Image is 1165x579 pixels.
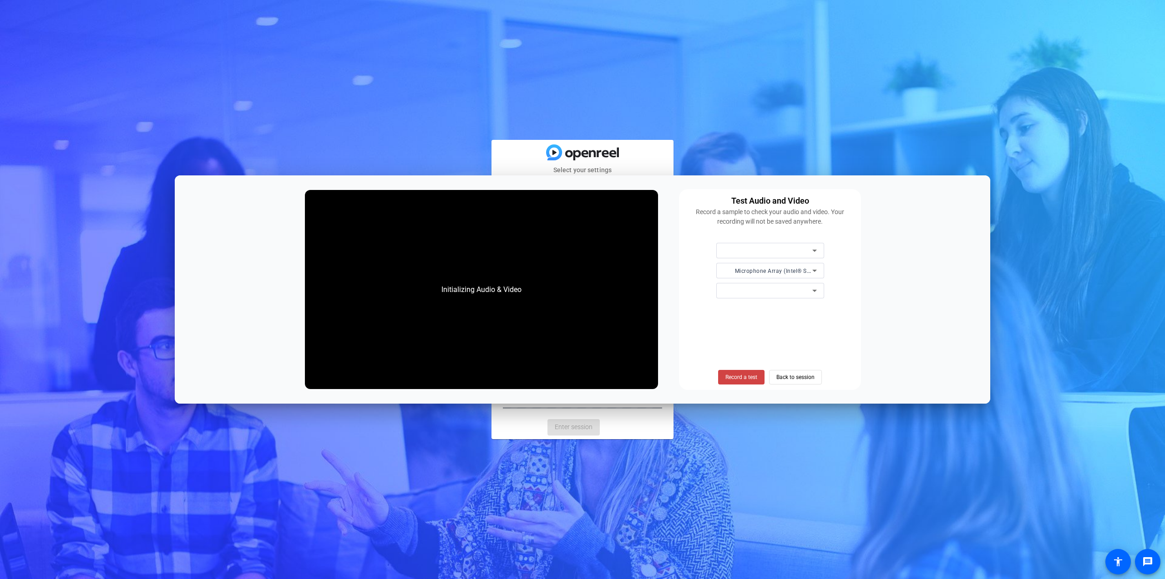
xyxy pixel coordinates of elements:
[1113,556,1124,567] mat-icon: accessibility
[684,207,856,226] div: Record a sample to check your audio and video. Your recording will not be saved anywhere.
[1142,556,1153,567] mat-icon: message
[432,275,531,304] div: Initializing Audio & Video
[718,370,765,384] button: Record a test
[776,369,815,386] span: Back to session
[725,373,757,381] span: Record a test
[546,144,619,160] img: blue-gradient.svg
[491,165,674,175] mat-card-subtitle: Select your settings
[731,195,809,207] div: Test Audio and Video
[735,267,937,274] span: Microphone Array (Intel® Smart Sound Technology for Digital Microphones)
[769,370,822,384] button: Back to session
